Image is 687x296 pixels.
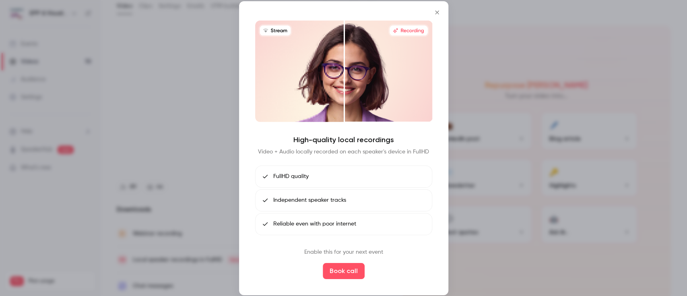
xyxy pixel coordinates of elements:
[429,4,445,20] button: Close
[273,172,309,181] span: FullHD quality
[258,148,429,156] p: Video + Audio locally recorded on each speaker's device in FullHD
[273,220,356,228] span: Reliable even with poor internet
[293,135,394,145] h4: High-quality local recordings
[304,248,383,257] p: Enable this for your next event
[323,263,365,279] button: Book call
[273,196,346,205] span: Independent speaker tracks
